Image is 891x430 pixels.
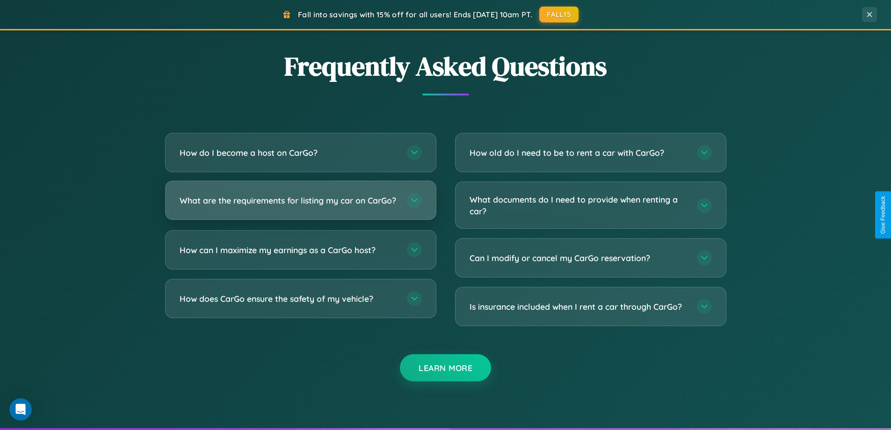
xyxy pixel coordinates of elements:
button: Learn More [400,354,491,381]
h3: Can I modify or cancel my CarGo reservation? [470,252,688,264]
h2: Frequently Asked Questions [165,48,726,84]
h3: Is insurance included when I rent a car through CarGo? [470,301,688,313]
h3: What are the requirements for listing my car on CarGo? [180,195,398,206]
button: FALL15 [539,7,579,22]
h3: What documents do I need to provide when renting a car? [470,194,688,217]
div: Give Feedback [880,196,886,234]
h3: How old do I need to be to rent a car with CarGo? [470,147,688,159]
span: Fall into savings with 15% off for all users! Ends [DATE] 10am PT. [298,10,532,19]
iframe: Intercom live chat [9,398,32,421]
h3: How does CarGo ensure the safety of my vehicle? [180,293,398,305]
h3: How do I become a host on CarGo? [180,147,398,159]
h3: How can I maximize my earnings as a CarGo host? [180,244,398,256]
